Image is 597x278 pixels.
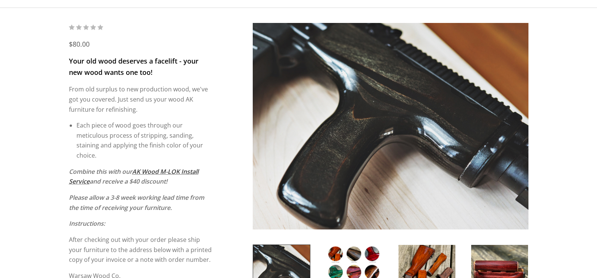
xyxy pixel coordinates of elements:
li: Each piece of wood goes through our meticulous process of stripping, sanding, staining and applyi... [76,120,213,161]
img: AK Wood Refinishing Service [253,23,528,229]
p: From old surplus to new production wood, we've got you covered. Just send us your wood AK furnitu... [69,84,213,114]
p: After checking out with your order please ship your furniture to the address below with a printed... [69,235,213,265]
em: Combine this with our and receive a $40 discount! [69,167,198,186]
span: $80.00 [69,39,90,49]
span: Your old wood deserves a facelift - your new wood wants one too! [69,56,198,77]
em: Instructions: [69,219,105,228]
a: AK Wood M-LOK Install Service [69,167,198,186]
em: Please allow a 3-8 week working lead time from the time of receiving your furniture. [69,193,204,212]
